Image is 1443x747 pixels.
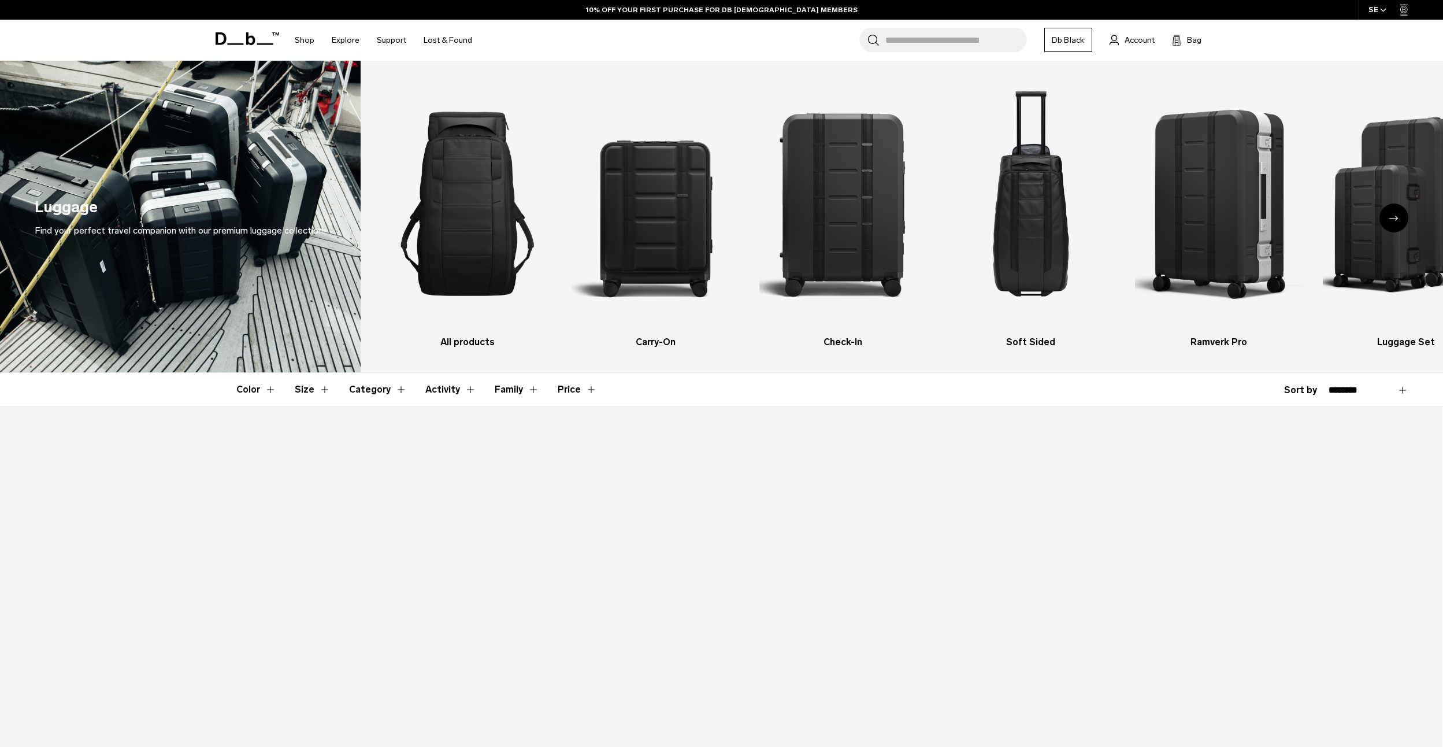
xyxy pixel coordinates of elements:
h3: All products [384,335,551,349]
button: Toggle Filter [236,373,276,406]
img: Db [1135,78,1303,330]
button: Bag [1172,33,1201,47]
a: Explore [332,20,359,61]
li: 2 / 6 [572,78,739,349]
h3: Ramverk Pro [1135,335,1303,349]
a: Db Black [1044,28,1092,52]
button: Toggle Price [558,373,597,406]
li: 5 / 6 [1135,78,1303,349]
a: Support [377,20,406,61]
img: Db [384,78,551,330]
button: Toggle Filter [425,373,476,406]
li: 1 / 6 [384,78,551,349]
a: Account [1110,33,1155,47]
h3: Check-In [759,335,927,349]
a: 10% OFF YOUR FIRST PURCHASE FOR DB [DEMOGRAPHIC_DATA] MEMBERS [586,5,858,15]
a: Db Carry-On [572,78,739,349]
h1: Luggage [35,195,98,219]
button: Toggle Filter [349,373,407,406]
img: Db [947,78,1115,330]
a: Db Soft Sided [947,78,1115,349]
a: Db All products [384,78,551,349]
li: 4 / 6 [947,78,1115,349]
img: Db [759,78,927,330]
span: Find your perfect travel companion with our premium luggage collection. [35,225,325,236]
a: Lost & Found [424,20,472,61]
a: Db Ramverk Pro [1135,78,1303,349]
h3: Soft Sided [947,335,1115,349]
img: Db [572,78,739,330]
a: Shop [295,20,314,61]
button: Toggle Filter [295,373,331,406]
h3: Carry-On [572,335,739,349]
span: Account [1125,34,1155,46]
a: Db Check-In [759,78,927,349]
div: Next slide [1379,204,1408,232]
span: Bag [1187,34,1201,46]
li: 3 / 6 [759,78,927,349]
button: Toggle Filter [495,373,539,406]
nav: Main Navigation [286,20,481,61]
